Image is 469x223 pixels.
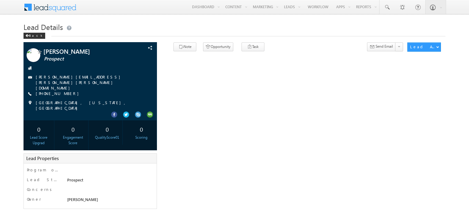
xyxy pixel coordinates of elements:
div: 0 [128,123,155,135]
span: Send Email [376,44,393,49]
button: Task [242,42,264,51]
span: [PERSON_NAME] [43,48,126,54]
button: Opportunity [203,42,233,51]
span: Lead Details [24,22,63,32]
div: Lead Score Upgrad [25,135,53,146]
span: [PERSON_NAME] [67,197,98,202]
span: [GEOGRAPHIC_DATA], [US_STATE], [GEOGRAPHIC_DATA] [36,100,144,111]
div: 0 [93,123,121,135]
div: Engagement Score [59,135,87,146]
a: [PERSON_NAME][EMAIL_ADDRESS][PERSON_NAME][PERSON_NAME][DOMAIN_NAME] [36,74,123,90]
a: Back [24,32,48,38]
div: Prospect [66,177,152,185]
button: Send Email [367,42,396,51]
label: Lead Stage [27,177,59,182]
div: 0 [25,123,53,135]
img: Profile photo [27,48,40,64]
div: Scoring [128,135,155,140]
span: [PHONE_NUMBER] [36,91,82,97]
div: QualityScore01 [93,135,121,140]
span: Prospect [44,56,127,62]
label: Owner [27,196,41,202]
button: Note [173,42,196,51]
span: Lead Properties [26,155,59,161]
label: Concerns [27,187,54,192]
button: Lead Actions [407,42,441,52]
label: Program of Interest [27,167,59,173]
div: Back [24,33,45,39]
div: Lead Actions [410,44,436,49]
div: 0 [59,123,87,135]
